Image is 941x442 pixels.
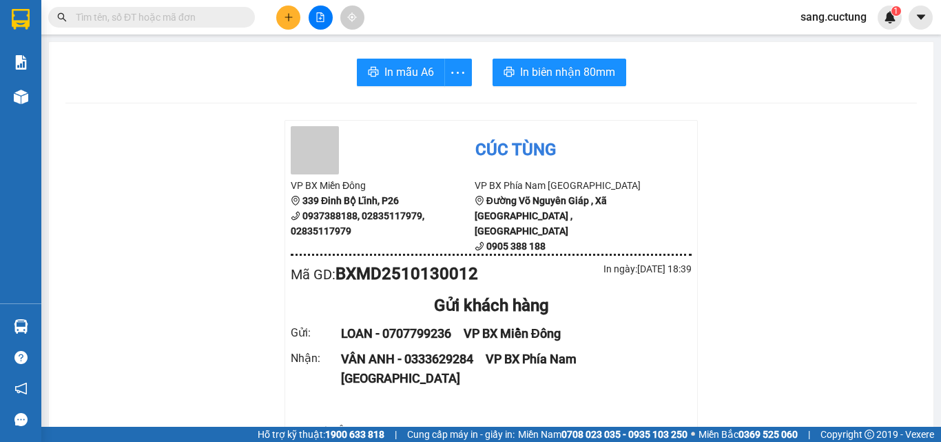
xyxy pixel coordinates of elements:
[291,210,424,237] b: 0937388188, 02835117979, 02835117979
[14,382,28,395] span: notification
[309,6,333,30] button: file-add
[14,413,28,426] span: message
[475,178,659,193] li: VP BX Phía Nam [GEOGRAPHIC_DATA]
[475,137,556,163] div: Cúc Tùng
[520,63,615,81] span: In biên nhận 80mm
[395,427,397,442] span: |
[865,430,874,439] span: copyright
[909,6,933,30] button: caret-down
[291,211,300,221] span: phone
[14,90,28,104] img: warehouse-icon
[491,261,692,277] div: In ngày: [DATE] 18:39
[789,8,878,26] span: sang.cuctung
[341,350,675,389] div: VÂN ANH - 0333629284 VP BX Phía Nam [GEOGRAPHIC_DATA]
[915,11,927,23] span: caret-down
[884,11,896,23] img: icon-new-feature
[518,427,687,442] span: Miền Nam
[291,196,300,205] span: environment
[691,432,695,437] span: ⚪️
[357,59,445,86] button: printerIn mẫu A6
[475,196,484,205] span: environment
[291,324,341,341] div: Gửi :
[14,319,28,334] img: warehouse-icon
[475,241,484,251] span: phone
[316,12,325,22] span: file-add
[14,55,28,70] img: solution-icon
[486,241,546,252] b: 0905 388 188
[493,59,626,86] button: printerIn biên nhận 80mm
[57,12,67,22] span: search
[340,6,364,30] button: aim
[291,178,475,193] li: VP BX Miền Đông
[444,59,472,86] button: more
[12,9,30,30] img: logo-vxr
[561,429,687,440] strong: 0708 023 035 - 0935 103 250
[335,264,478,283] b: BXMD2510130012
[325,429,384,440] strong: 1900 633 818
[738,429,798,440] strong: 0369 525 060
[291,350,341,367] div: Nhận :
[893,6,898,16] span: 1
[445,64,471,81] span: more
[407,427,515,442] span: Cung cấp máy in - giấy in:
[258,427,384,442] span: Hỗ trợ kỹ thuật:
[302,195,399,206] b: 339 Đinh Bộ Lĩnh, P26
[284,12,293,22] span: plus
[504,66,515,79] span: printer
[384,63,434,81] span: In mẫu A6
[368,66,379,79] span: printer
[808,427,810,442] span: |
[347,12,357,22] span: aim
[291,293,692,319] div: Gửi khách hàng
[891,6,901,16] sup: 1
[475,195,607,237] b: Đường Võ Nguyên Giáp , Xã [GEOGRAPHIC_DATA] , [GEOGRAPHIC_DATA]
[76,10,238,25] input: Tìm tên, số ĐT hoặc mã đơn
[341,324,675,343] div: LOAN - 0707799236 VP BX Miền Đông
[276,6,300,30] button: plus
[291,266,335,283] span: Mã GD :
[699,427,798,442] span: Miền Bắc
[291,423,692,440] div: Ghi chú: SỐ XE 35538 - 0918890605
[14,351,28,364] span: question-circle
